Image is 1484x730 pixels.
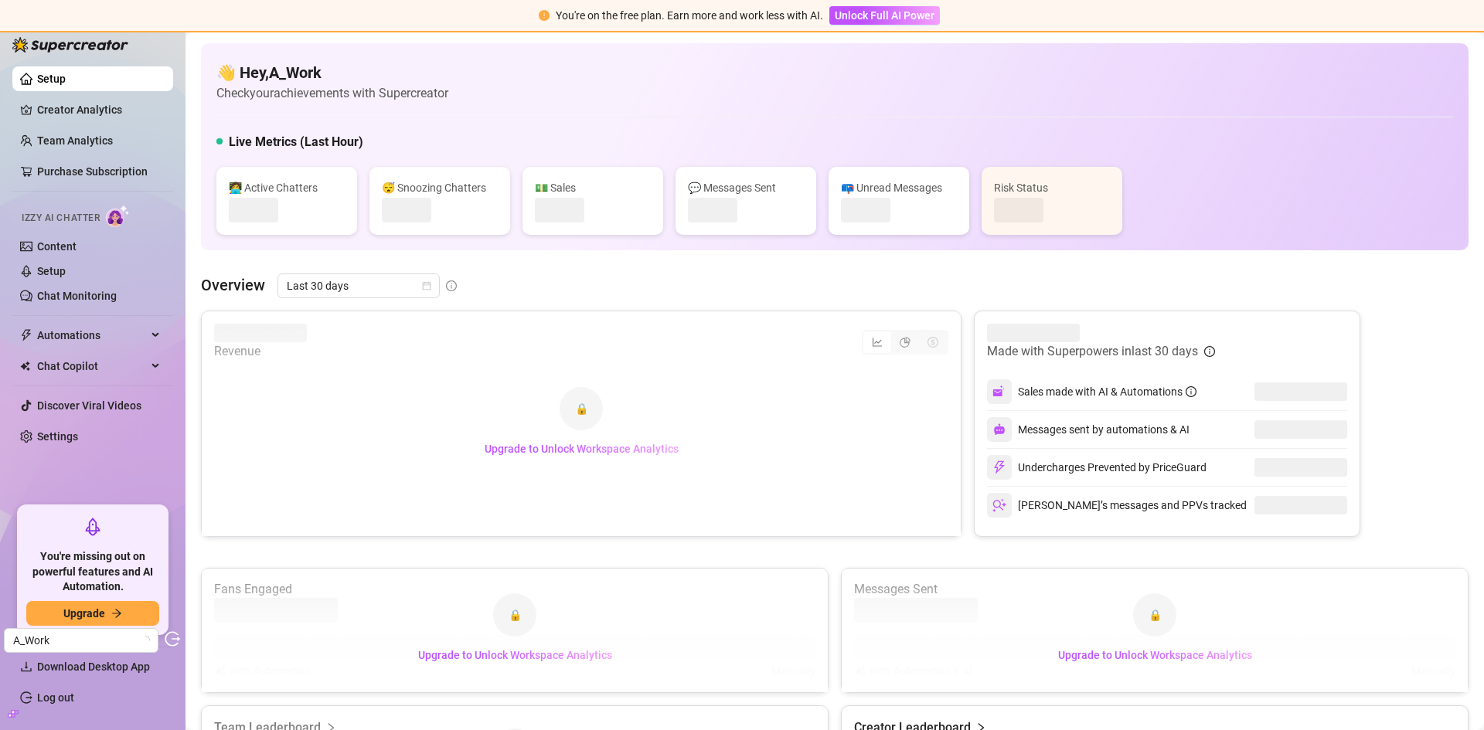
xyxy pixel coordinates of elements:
a: Discover Viral Videos [37,399,141,412]
div: [PERSON_NAME]’s messages and PPVs tracked [987,493,1247,518]
span: You're on the free plan. Earn more and work less with AI. [556,9,823,22]
div: 😴 Snoozing Chatters [382,179,498,196]
span: calendar [422,281,431,290]
a: Unlock Full AI Power [829,9,940,22]
div: Messages sent by automations & AI [987,417,1190,442]
button: Upgrade to Unlock Workspace Analytics [1046,643,1264,667]
span: logout [165,631,180,647]
span: info-circle [1186,386,1196,397]
a: Chat Monitoring [37,290,117,302]
article: Overview [201,273,265,297]
span: info-circle [446,280,457,291]
span: Chat Copilot [37,354,147,379]
button: Upgradearrow-right [26,601,159,626]
a: Settings [37,430,78,443]
span: Upgrade [63,607,105,620]
div: Risk Status [994,179,1110,196]
article: Made with Superpowers in last 30 days [987,342,1198,361]
img: AI Chatter [106,205,130,227]
img: svg%3e [992,385,1006,399]
span: build [8,708,19,719]
a: Setup [37,265,66,277]
span: Last 30 days [287,274,431,297]
div: Undercharges Prevented by PriceGuard [987,455,1207,480]
span: You're missing out on powerful features and AI Automation. [26,549,159,595]
img: logo-BBDzfeDw.svg [12,37,128,53]
span: Upgrade to Unlock Workspace Analytics [418,649,612,661]
span: Unlock Full AI Power [835,9,934,22]
a: Purchase Subscription [37,159,161,184]
span: download [20,660,32,673]
span: exclamation-circle [539,10,550,21]
img: Chat Copilot [20,361,30,372]
article: Check your achievements with Supercreator [216,83,448,103]
span: Automations [37,323,147,348]
button: Upgrade to Unlock Workspace Analytics [406,643,625,667]
button: Upgrade to Unlock Workspace Analytics [472,436,691,461]
span: rocket [83,518,102,536]
span: Upgrade to Unlock Workspace Analytics [485,443,679,455]
span: A_Work [13,629,149,652]
span: Download Desktop App [37,660,150,673]
a: Creator Analytics [37,97,161,122]
button: Unlock Full AI Power [829,6,940,25]
a: Setup [37,73,66,85]
div: 🔒 [1133,593,1176,637]
a: Log out [37,691,74,704]
div: 💬 Messages Sent [688,179,804,196]
div: 👩‍💻 Active Chatters [229,179,345,196]
h5: Live Metrics (Last Hour) [229,133,363,151]
div: Sales made with AI & Automations [1018,383,1196,400]
span: loading [141,636,150,645]
span: Upgrade to Unlock Workspace Analytics [1058,649,1252,661]
img: svg%3e [992,498,1006,512]
span: Izzy AI Chatter [22,211,100,226]
a: Content [37,240,77,253]
div: 🔒 [493,593,536,637]
img: svg%3e [992,460,1006,474]
h4: 👋 Hey, A_Work [216,62,448,83]
span: thunderbolt [20,329,32,341]
div: 📪 Unread Messages [841,179,957,196]
span: info-circle [1204,346,1215,357]
div: 🔒 [560,387,603,430]
span: arrow-right [111,608,122,619]
div: 💵 Sales [535,179,651,196]
a: Team Analytics [37,134,113,147]
img: svg%3e [993,423,1006,436]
